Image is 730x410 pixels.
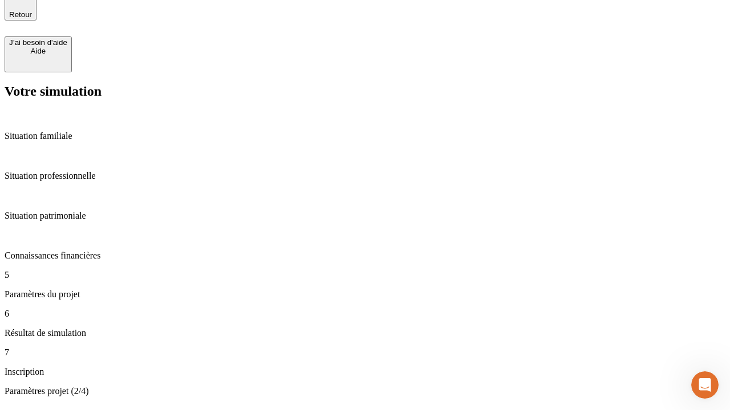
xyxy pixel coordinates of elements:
[9,38,67,47] div: J’ai besoin d'aide
[5,171,725,181] p: Situation professionnelle
[5,367,725,377] p: Inscription
[9,47,67,55] div: Aide
[9,10,32,19] span: Retour
[5,251,725,261] p: Connaissances financières
[5,131,725,141] p: Situation familiale
[5,386,725,396] p: Paramètres projet (2/4)
[691,371,719,399] iframe: Intercom live chat
[5,211,725,221] p: Situation patrimoniale
[5,328,725,338] p: Résultat de simulation
[5,289,725,300] p: Paramètres du projet
[5,347,725,358] p: 7
[5,36,72,72] button: J’ai besoin d'aideAide
[5,309,725,319] p: 6
[5,270,725,280] p: 5
[5,84,725,99] h2: Votre simulation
